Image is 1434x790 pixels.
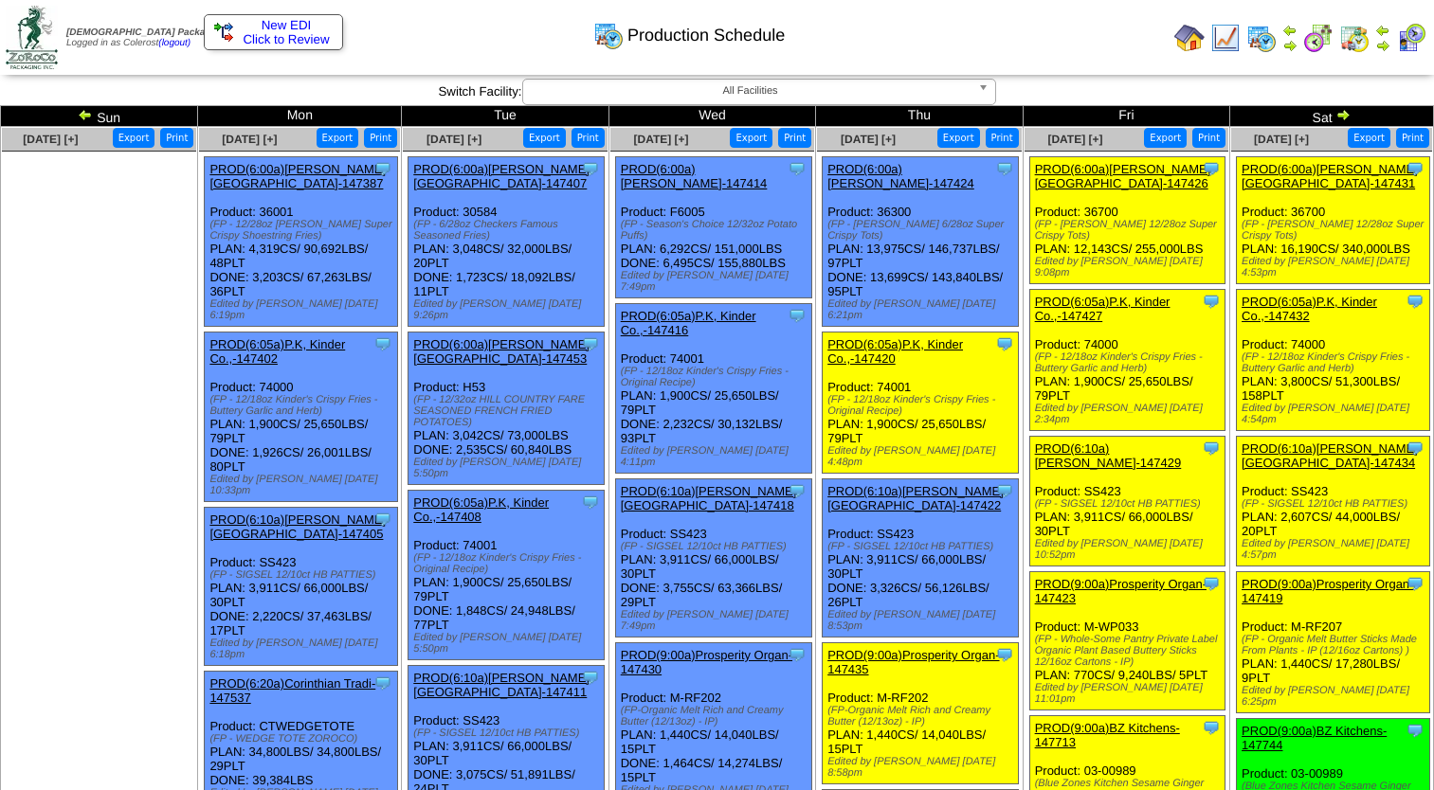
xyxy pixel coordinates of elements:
[1406,159,1425,178] img: Tooltip
[615,304,811,474] div: Product: 74001 PLAN: 1,900CS / 25,650LBS / 79PLT DONE: 2,232CS / 30,132LBS / 93PLT
[1202,159,1221,178] img: Tooltip
[615,479,811,637] div: Product: SS423 PLAN: 3,911CS / 66,000LBS / 30PLT DONE: 3,755CS / 63,366LBS / 29PLT
[1237,157,1429,284] div: Product: 36700 PLAN: 16,190CS / 340,000LBS
[827,484,1004,512] a: PROD(6:10a)[PERSON_NAME][GEOGRAPHIC_DATA]-147422
[627,26,785,45] span: Production Schedule
[209,676,375,705] a: PROD(6:20a)Corinthian Tradi-147537
[1237,572,1429,713] div: Product: M-RF207 PLAN: 1,440CS / 17,280LBS / 9PLT
[222,133,277,146] span: [DATE] [+]
[209,394,396,417] div: (FP - 12/18oz Kinder's Crispy Fries - Buttery Garlic and Herb)
[1035,498,1225,510] div: (FP - SIGSEL 12/10ct HB PATTIES)
[1396,128,1429,148] button: Print
[1375,38,1390,53] img: arrowright.gif
[1035,634,1225,668] div: (FP - Whole-Some Pantry Private Label Organic Plant Based Buttery Sticks 12/16oz Cartons - IP)
[788,481,807,500] img: Tooltip
[778,128,811,148] button: Print
[986,128,1019,148] button: Print
[413,457,604,479] div: Edited by [PERSON_NAME] [DATE] 5:50pm
[827,609,1018,632] div: Edited by [PERSON_NAME] [DATE] 8:53pm
[1406,292,1425,311] img: Tooltip
[1242,219,1428,242] div: (FP - [PERSON_NAME] 12/28oz Super Crispy Tots)
[523,128,566,148] button: Export
[413,495,549,524] a: PROD(6:05a)P.K, Kinder Co.,-147408
[1035,403,1225,425] div: Edited by [PERSON_NAME] [DATE] 2:34pm
[1035,577,1207,605] a: PROD(9:00a)Prosperity Organ-147423
[823,479,1019,637] div: Product: SS423 PLAN: 3,911CS / 66,000LBS / 30PLT DONE: 3,326CS / 56,126LBS / 26PLT
[413,394,604,428] div: (FP - 12/32oz HILL COUNTRY FARE SEASONED FRENCH FRIED POTATOES)
[214,23,233,42] img: ediSmall.gif
[209,162,386,190] a: PROD(6:00a)[PERSON_NAME][GEOGRAPHIC_DATA]-147387
[1242,403,1428,425] div: Edited by [PERSON_NAME] [DATE] 4:54pm
[1035,721,1180,749] a: PROD(9:00a)BZ Kitchens-147713
[823,157,1019,327] div: Product: 36300 PLAN: 13,975CS / 146,737LBS / 97PLT DONE: 13,699CS / 143,840LBS / 95PLT
[1348,128,1390,148] button: Export
[621,705,811,727] div: (FP-Organic Melt Rich and Creamy Butter (12/13oz) - IP)
[615,157,811,298] div: Product: F6005 PLAN: 6,292CS / 151,000LBS DONE: 6,495CS / 155,880LBS
[1242,351,1428,374] div: (FP - 12/18oz Kinder's Crispy Fries - Buttery Garlic and Herb)
[1242,634,1428,656] div: (FP - Organic Melt Butter Sticks Made From Plants - IP (12/16oz Cartons) )
[823,332,1019,474] div: Product: 74001 PLAN: 1,900CS / 25,650LBS / 79PLT
[1396,23,1426,53] img: calendarcustomer.gif
[205,332,397,502] div: Product: 74000 PLAN: 1,900CS / 25,650LBS / 79PLT DONE: 1,926CS / 26,001LBS / 80PLT
[209,512,386,541] a: PROD(6:10a)[PERSON_NAME][GEOGRAPHIC_DATA]-147405
[1242,577,1413,605] a: PROD(9:00a)Prosperity Organ-147419
[1047,133,1102,146] a: [DATE] [+]
[621,309,756,337] a: PROD(6:05a)P.K, Kinder Co.,-147416
[816,106,1023,127] td: Thu
[621,219,811,242] div: (FP - Season's Choice 12/32oz Potato Puffs)
[66,27,225,48] span: Logged in as Colerost
[827,756,1018,779] div: Edited by [PERSON_NAME] [DATE] 8:58pm
[413,552,604,575] div: (FP - 12/18oz Kinder's Crispy Fries - Original Recipe)
[1242,498,1428,510] div: (FP - SIGSEL 12/10ct HB PATTIES)
[209,733,396,745] div: (FP - WEDGE TOTE ZOROCO)
[621,541,811,552] div: (FP - SIGSEL 12/10ct HB PATTIES)
[209,337,345,366] a: PROD(6:05a)P.K, Kinder Co.,-147402
[209,298,396,321] div: Edited by [PERSON_NAME] [DATE] 6:19pm
[1246,23,1277,53] img: calendarprod.gif
[581,334,600,353] img: Tooltip
[214,32,333,46] span: Click to Review
[408,157,605,327] div: Product: 30584 PLAN: 3,048CS / 32,000LBS / 20PLT DONE: 1,723CS / 18,092LBS / 11PLT
[1023,106,1229,127] td: Fri
[413,219,604,242] div: (FP - 6/28oz Checkers Famous Seasoned Fries)
[581,668,600,687] img: Tooltip
[1242,256,1428,278] div: Edited by [PERSON_NAME] [DATE] 4:53pm
[788,306,807,325] img: Tooltip
[1406,721,1425,740] img: Tooltip
[1254,133,1309,146] a: [DATE] [+]
[373,673,392,692] img: Tooltip
[413,671,590,699] a: PROD(6:10a)[PERSON_NAME][GEOGRAPHIC_DATA]-147411
[413,298,604,321] div: Edited by [PERSON_NAME] [DATE] 9:26pm
[827,219,1018,242] div: (FP - [PERSON_NAME] 6/28oz Super Crispy Tots)
[621,366,811,388] div: (FP - 12/18oz Kinder's Crispy Fries - Original Recipe)
[23,133,78,146] a: [DATE] [+]
[1035,295,1171,323] a: PROD(6:05a)P.K, Kinder Co.,-147427
[1144,128,1187,148] button: Export
[841,133,896,146] a: [DATE] [+]
[262,18,312,32] span: New EDI
[634,133,689,146] span: [DATE] [+]
[1035,538,1225,561] div: Edited by [PERSON_NAME] [DATE] 10:52pm
[1035,162,1211,190] a: PROD(6:00a)[PERSON_NAME][GEOGRAPHIC_DATA]-147426
[621,648,792,676] a: PROD(9:00a)Prosperity Organ-147430
[730,128,772,148] button: Export
[1029,437,1225,566] div: Product: SS423 PLAN: 3,911CS / 66,000LBS / 30PLT
[1406,439,1425,458] img: Tooltip
[408,332,605,485] div: Product: H53 PLAN: 3,042CS / 73,000LBS DONE: 2,535CS / 60,840LBS
[427,133,481,146] a: [DATE] [+]
[621,270,811,293] div: Edited by [PERSON_NAME] [DATE] 7:49pm
[995,159,1014,178] img: Tooltip
[160,128,193,148] button: Print
[1035,682,1225,705] div: Edited by [PERSON_NAME] [DATE] 11:01pm
[1242,538,1428,561] div: Edited by [PERSON_NAME] [DATE] 4:57pm
[621,484,797,512] a: PROD(6:10a)[PERSON_NAME][GEOGRAPHIC_DATA]-147418
[205,508,397,666] div: Product: SS423 PLAN: 3,911CS / 66,000LBS / 30PLT DONE: 2,220CS / 37,463LBS / 17PLT
[581,159,600,178] img: Tooltip
[1029,572,1225,710] div: Product: M-WP033 PLAN: 770CS / 9,240LBS / 5PLT
[373,159,392,178] img: Tooltip
[1335,107,1351,122] img: arrowright.gif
